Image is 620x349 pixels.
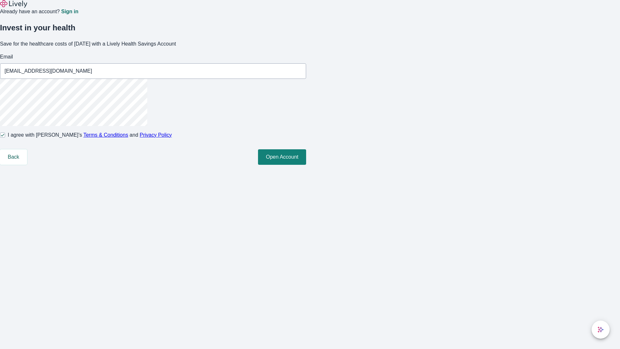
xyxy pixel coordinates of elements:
[83,132,128,138] a: Terms & Conditions
[258,149,306,165] button: Open Account
[8,131,172,139] span: I agree with [PERSON_NAME]’s and
[597,326,604,333] svg: Lively AI Assistant
[61,9,78,14] a: Sign in
[140,132,172,138] a: Privacy Policy
[592,321,610,339] button: chat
